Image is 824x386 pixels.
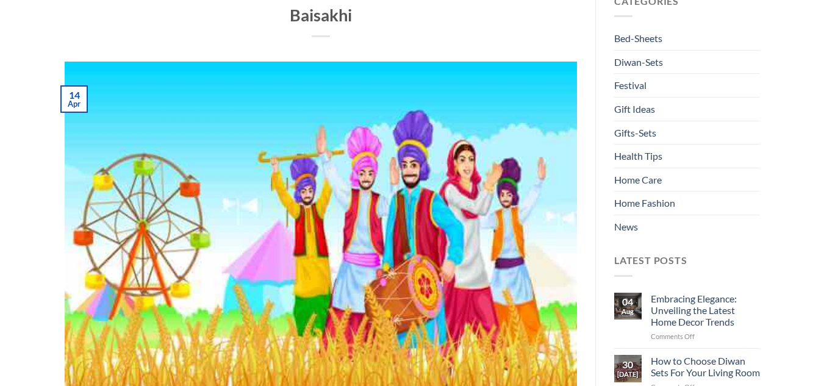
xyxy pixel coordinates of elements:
a: How to Choose Diwan Sets For Your Living Room [650,355,759,378]
a: Gift Ideas [614,98,655,121]
a: Gifts-Sets [614,121,656,145]
span: Latest Posts [614,255,687,266]
a: Home Care [614,168,662,191]
a: Home Fashion [614,192,675,215]
a: Embracing Elegance: Unveiling the Latest Home Decor Trends [650,293,759,328]
h1: Baisakhi [79,4,562,26]
a: News [614,215,638,238]
a: Bed-Sheets [614,27,662,51]
a: Diwan-Sets [614,51,663,74]
a: Health Tips [614,145,662,168]
a: Festival [614,74,647,98]
span: Comments Off [650,333,694,341]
